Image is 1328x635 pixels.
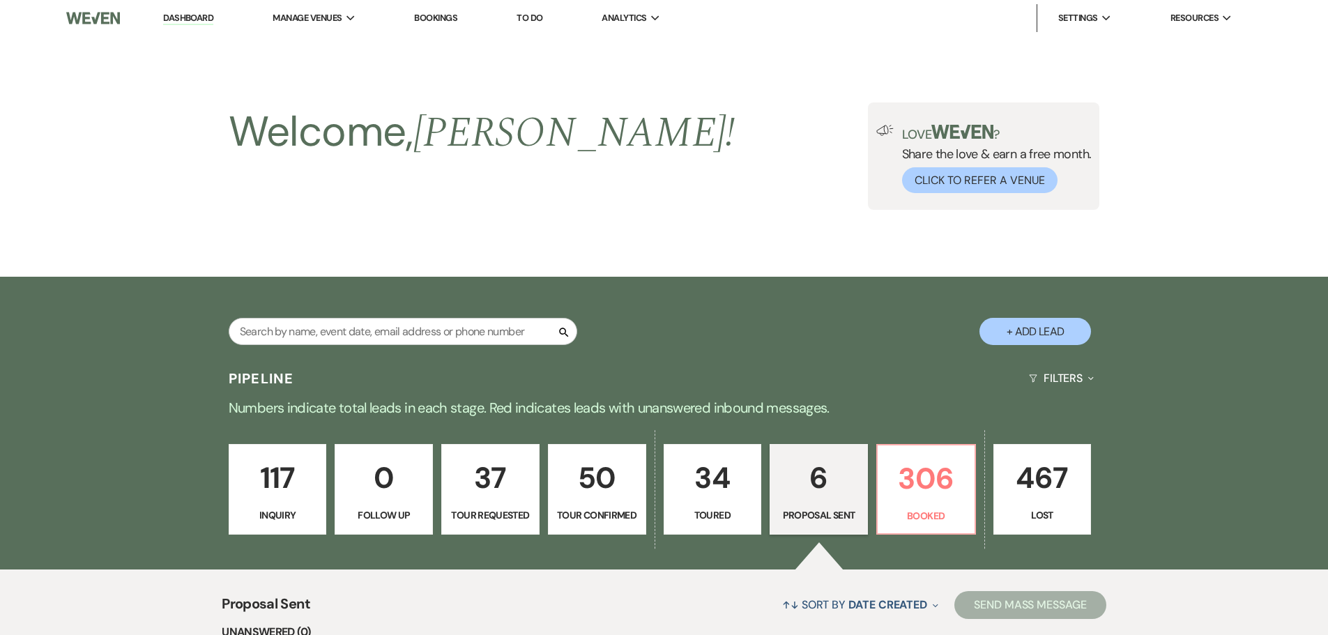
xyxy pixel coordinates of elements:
[902,125,1092,141] p: Love ?
[222,593,310,623] span: Proposal Sent
[229,318,577,345] input: Search by name, event date, email address or phone number
[517,12,542,24] a: To Do
[993,444,1092,535] a: 467Lost
[557,454,637,501] p: 50
[848,597,927,612] span: Date Created
[335,444,433,535] a: 0Follow Up
[238,454,318,501] p: 117
[441,444,540,535] a: 37Tour Requested
[664,444,762,535] a: 34Toured
[450,454,531,501] p: 37
[602,11,646,25] span: Analytics
[894,125,1092,193] div: Share the love & earn a free month.
[770,444,868,535] a: 6Proposal Sent
[66,3,119,33] img: Weven Logo
[673,507,753,523] p: Toured
[902,167,1058,193] button: Click to Refer a Venue
[1170,11,1219,25] span: Resources
[450,507,531,523] p: Tour Requested
[931,125,993,139] img: weven-logo-green.svg
[162,397,1166,419] p: Numbers indicate total leads in each stage. Red indicates leads with unanswered inbound messages.
[673,454,753,501] p: 34
[344,507,424,523] p: Follow Up
[954,591,1106,619] button: Send Mass Message
[1002,454,1083,501] p: 467
[876,444,976,535] a: 306Booked
[229,369,294,388] h3: Pipeline
[344,454,424,501] p: 0
[777,586,944,623] button: Sort By Date Created
[1002,507,1083,523] p: Lost
[548,444,646,535] a: 50Tour Confirmed
[876,125,894,136] img: loud-speaker-illustration.svg
[1023,360,1099,397] button: Filters
[886,508,966,523] p: Booked
[273,11,342,25] span: Manage Venues
[779,507,859,523] p: Proposal Sent
[413,101,735,165] span: [PERSON_NAME] !
[557,507,637,523] p: Tour Confirmed
[229,444,327,535] a: 117Inquiry
[163,12,213,25] a: Dashboard
[886,455,966,502] p: 306
[979,318,1091,345] button: + Add Lead
[238,507,318,523] p: Inquiry
[229,102,735,162] h2: Welcome,
[779,454,859,501] p: 6
[414,12,457,24] a: Bookings
[1058,11,1098,25] span: Settings
[782,597,799,612] span: ↑↓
